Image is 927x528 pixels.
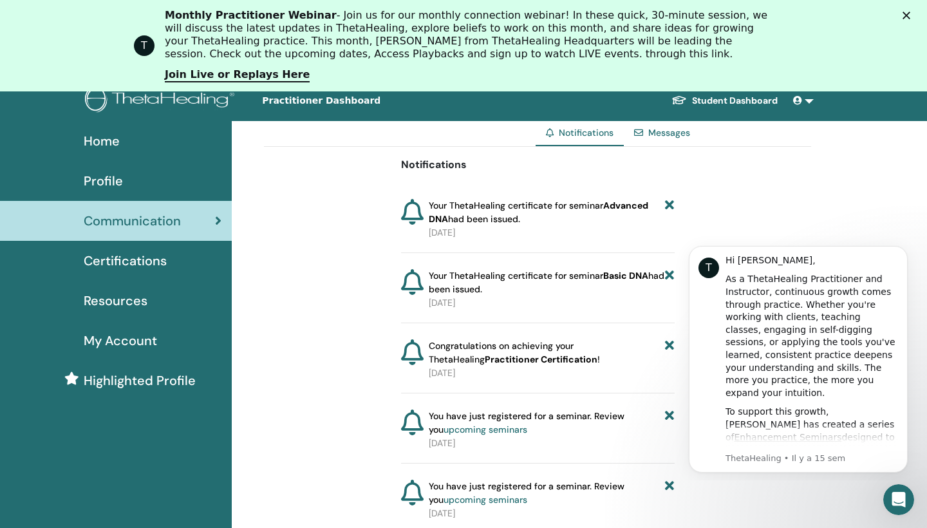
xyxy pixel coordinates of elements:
[84,171,123,191] span: Profile
[84,291,147,310] span: Resources
[85,86,239,115] img: logo.png
[671,95,687,106] img: graduation-cap-white.svg
[84,131,120,151] span: Home
[429,507,675,520] p: [DATE]
[903,12,915,19] div: Fermer
[401,157,675,173] p: Notifications
[648,127,690,138] a: Messages
[603,270,648,281] b: Basic DNA
[444,424,527,435] a: upcoming seminars
[262,94,455,108] span: Practitioner Dashboard
[165,9,337,21] b: Monthly Practitioner Webinar
[84,211,181,231] span: Communication
[165,68,310,82] a: Join Live or Replays Here
[661,89,788,113] a: Student Dashboard
[84,331,157,350] span: My Account
[429,269,666,296] span: Your ThetaHealing certificate for seminar had been issued.
[429,339,666,366] span: Congratulations on achieving your ThetaHealing !
[165,9,772,61] div: - Join us for our monthly connection webinar! In these quick, 30-minute session, we will discuss ...
[84,251,167,270] span: Certifications
[429,480,666,507] span: You have just registered for a seminar. Review you
[429,366,675,380] p: [DATE]
[883,484,914,515] iframe: Intercom live chat
[84,371,196,390] span: Highlighted Profile
[429,437,675,450] p: [DATE]
[669,234,927,480] iframe: Intercom notifications message
[429,199,666,226] span: Your ThetaHealing certificate for seminar had been issued.
[134,35,154,56] div: Profile image for ThetaHealing
[444,494,527,505] a: upcoming seminars
[65,198,173,208] a: Enhancement Seminars
[485,354,597,365] b: Practitioner Certification
[429,296,675,310] p: [DATE]
[429,410,666,437] span: You have just registered for a seminar. Review you
[559,127,613,138] span: Notifications
[56,218,229,230] p: Message from ThetaHealing, sent Il y a 15 sem
[429,226,675,240] p: [DATE]
[56,171,229,310] div: To support this growth, [PERSON_NAME] has created a series of designed to help you refine your kn...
